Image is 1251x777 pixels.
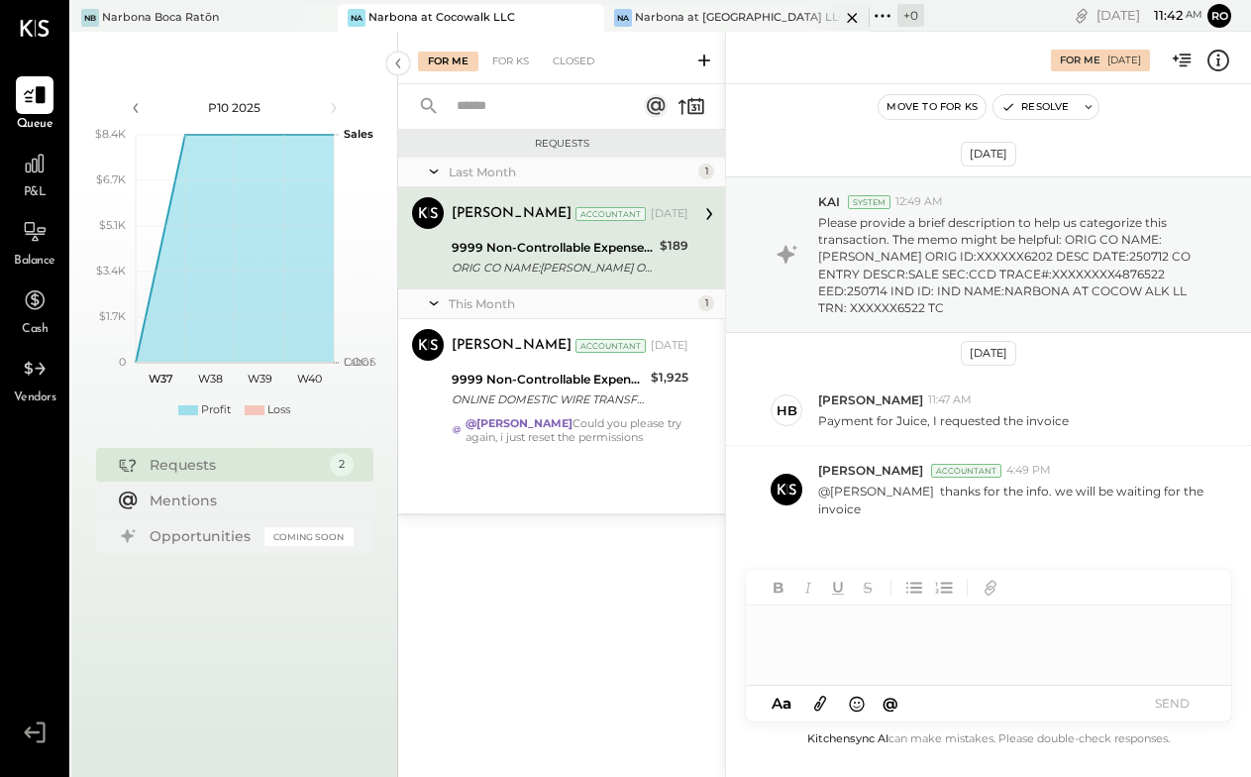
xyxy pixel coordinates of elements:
text: $3.4K [96,264,126,277]
div: [DATE] [1096,6,1202,25]
span: 12:49 AM [895,194,943,210]
div: Last Month [449,164,693,180]
span: am [1186,8,1202,22]
div: 1 [698,295,714,311]
div: Coming Soon [264,527,354,546]
button: Move to for ks [879,95,986,119]
button: Italic [795,575,821,601]
div: + 0 [897,4,924,27]
div: For Me [418,52,478,71]
div: Accountant [575,339,646,353]
div: Na [614,9,632,27]
div: $1,925 [651,368,688,388]
button: Add URL [978,575,1003,601]
span: Queue [17,116,53,134]
text: $6.7K [96,172,126,186]
text: Sales [344,127,373,141]
p: Payment for Juice, I requested the invoice [818,412,1069,429]
div: copy link [1072,5,1092,26]
button: @ [877,691,904,716]
div: Na [348,9,365,27]
span: KAI [818,193,840,210]
a: Cash [1,281,68,339]
div: 2 [330,453,354,477]
button: Resolve [993,95,1077,119]
div: 9999 Non-Controllable Expenses:Other Income and Expenses:To Be Classified P&L [452,370,645,389]
a: Queue [1,76,68,134]
div: [DATE] [961,142,1016,166]
div: [DATE] [1107,54,1141,67]
a: P&L [1,145,68,202]
span: a [782,694,791,713]
div: Requests [408,137,715,151]
div: 1 [698,164,714,179]
button: Underline [825,575,851,601]
span: Balance [14,253,55,271]
button: Ordered List [931,575,957,601]
span: 11:47 AM [928,392,972,408]
div: Narbona at Cocowalk LLC [368,10,515,26]
text: 0 [119,355,126,369]
span: P&L [24,184,47,202]
text: $1.7K [99,309,126,323]
div: Accountant [575,207,646,221]
span: @ [883,694,898,713]
div: Loss [267,402,290,418]
div: [DATE] [651,338,688,354]
div: HB [777,401,797,420]
div: Requests [150,455,320,475]
div: Accountant [931,464,1001,478]
button: ro [1207,4,1231,28]
text: W38 [197,372,222,386]
strong: @[PERSON_NAME] [466,416,573,430]
text: $8.4K [95,127,126,141]
text: W40 [296,372,321,386]
a: Vendors [1,350,68,407]
div: Narbona Boca Ratōn [102,10,219,26]
div: $189 [660,236,688,256]
p: Please provide a brief description to help us categorize this transaction. The memo might be help... [818,214,1214,316]
div: Narbona at [GEOGRAPHIC_DATA] LLC [635,10,841,26]
div: System [848,195,890,209]
span: [PERSON_NAME] [818,462,923,479]
button: SEND [1132,690,1211,717]
div: This Month [449,295,693,312]
text: $5.1K [99,218,126,232]
div: ONLINE DOMESTIC WIRE TRANSFER VIA: CITY NB OF FLA/XXXXX4367 A/C: LAS INTERNATIONAL CORP [GEOGRAPH... [452,389,645,409]
button: Unordered List [901,575,927,601]
text: Labor [344,355,373,369]
div: Opportunities [150,526,255,546]
div: For KS [482,52,539,71]
div: 9999 Non-Controllable Expenses:Other Income and Expenses:To Be Classified P&L [452,238,654,258]
div: P10 2025 [151,99,319,116]
button: Bold [766,575,791,601]
div: [PERSON_NAME] [452,204,572,224]
div: Could you please try again, i just reset the permissions [466,416,688,444]
div: Closed [543,52,604,71]
span: 4:49 PM [1006,463,1051,479]
text: W39 [247,372,271,386]
span: [PERSON_NAME] [818,391,923,408]
div: NB [81,9,99,27]
button: Aa [766,693,797,715]
text: W37 [148,372,172,386]
span: 11 : 42 [1143,6,1183,25]
div: [PERSON_NAME] [452,336,572,356]
div: Mentions [150,491,344,510]
div: ORIG CO NAME:[PERSON_NAME] ORIG ID:XXXXXX6202 DESC DATE:250712 CO ENTRY DESCR:SALE SEC:CCD TRACE#... [452,258,654,277]
div: Profit [201,402,231,418]
span: Cash [22,321,48,339]
div: [DATE] [961,341,1016,366]
a: Balance [1,213,68,271]
p: @[PERSON_NAME] thanks for the info. we will be waiting for the invoice [818,483,1214,516]
button: Strikethrough [855,575,881,601]
div: [DATE] [651,206,688,222]
div: For Me [1060,54,1100,67]
span: Vendors [14,389,56,407]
